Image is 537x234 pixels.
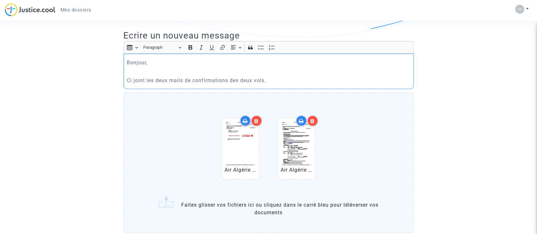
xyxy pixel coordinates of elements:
h2: Ecrire un nouveau message [124,30,414,41]
div: Rich Text Editor, main [124,53,414,89]
a: Mes dossiers [55,5,97,15]
p: Ci joint les deux mails de confirmations des deux vols. [127,76,410,84]
span: Mes dossiers [61,7,91,13]
img: 5de3963e9a4efd5b5dab45ccb6ab7497 [515,5,524,14]
span: Paragraph [143,44,176,51]
div: Editor toolbar [124,41,414,53]
button: Paragraph [140,43,184,53]
p: Bonjour, [127,59,410,67]
img: jc-logo.svg [5,3,55,16]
